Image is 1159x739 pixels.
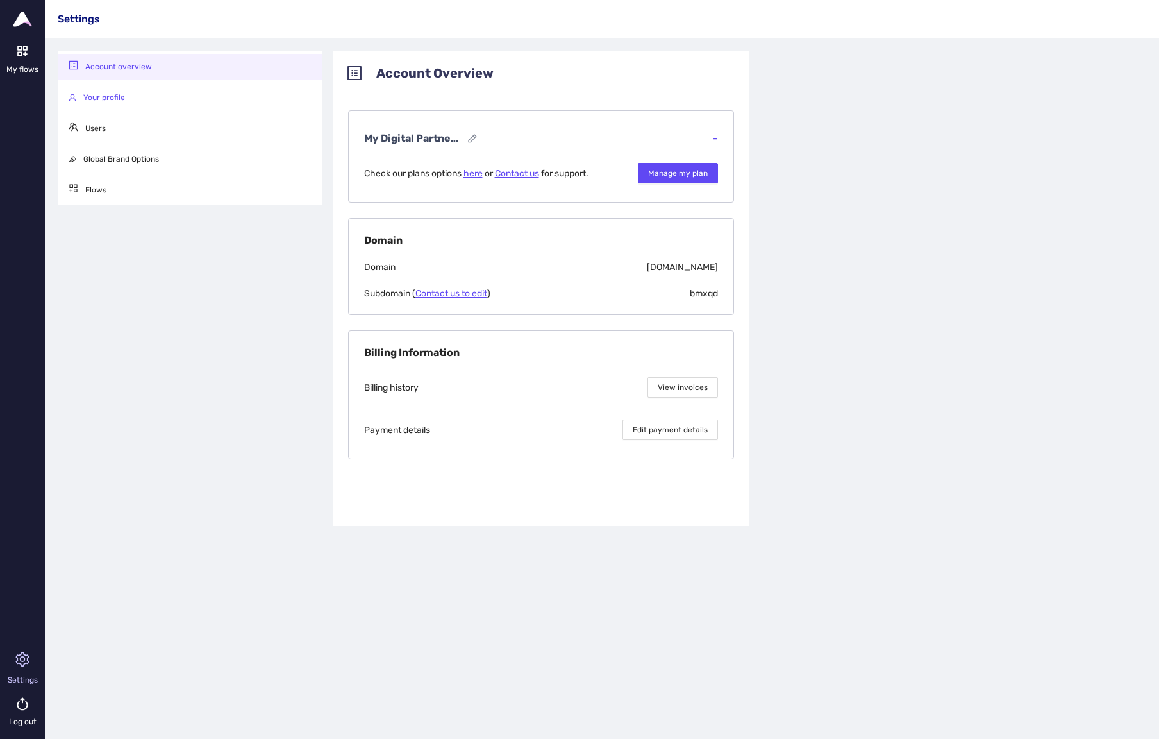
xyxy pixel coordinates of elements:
[647,377,718,398] button: View invoices
[85,185,106,194] span: Flows
[68,94,77,101] span: user
[638,163,718,183] button: Manage my plan
[364,288,600,299] span: Subdomain ( )
[83,155,159,164] span: Global Brand Options
[415,288,487,299] a: Contact us to edit
[68,155,77,163] span: highlight
[495,168,539,179] a: Contact us
[85,62,152,71] span: Account overview
[364,234,403,246] span: Domain
[364,168,600,179] span: Check our plans options or for support.
[463,168,483,179] a: here
[713,132,718,144] span: -
[648,167,708,180] span: Manage my plan
[658,382,708,394] span: View invoices
[364,132,460,144] div: My Digital Partners
[633,424,708,436] span: Edit payment details
[83,93,125,102] span: Your profile
[600,288,718,299] span: bmxqd
[364,425,600,436] span: Payment details
[364,346,460,359] span: Billing Information
[364,262,600,273] span: Domain
[600,262,718,273] span: [DOMAIN_NAME]
[58,13,100,25] span: Settings
[13,12,32,27] img: Upflowy logo
[85,124,106,133] span: Users
[622,420,718,440] button: Edit payment details
[376,64,494,82] span: Account Overview
[364,382,600,393] span: Billing history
